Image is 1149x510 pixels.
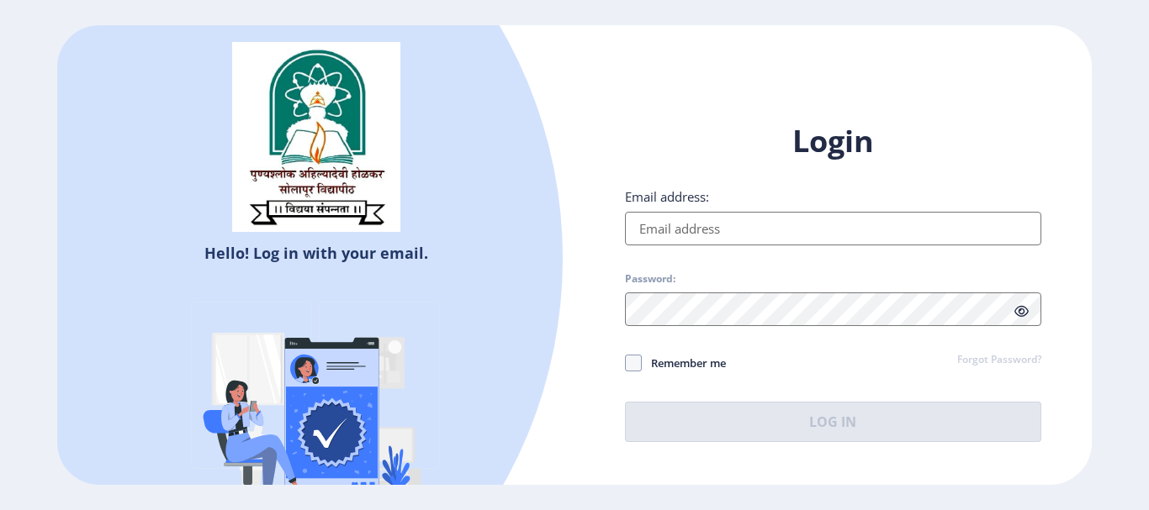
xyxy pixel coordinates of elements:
[625,188,709,205] label: Email address:
[625,402,1041,442] button: Log In
[625,272,675,286] label: Password:
[232,42,400,232] img: sulogo.png
[642,353,726,373] span: Remember me
[957,353,1041,368] a: Forgot Password?
[625,121,1041,161] h1: Login
[625,212,1041,245] input: Email address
